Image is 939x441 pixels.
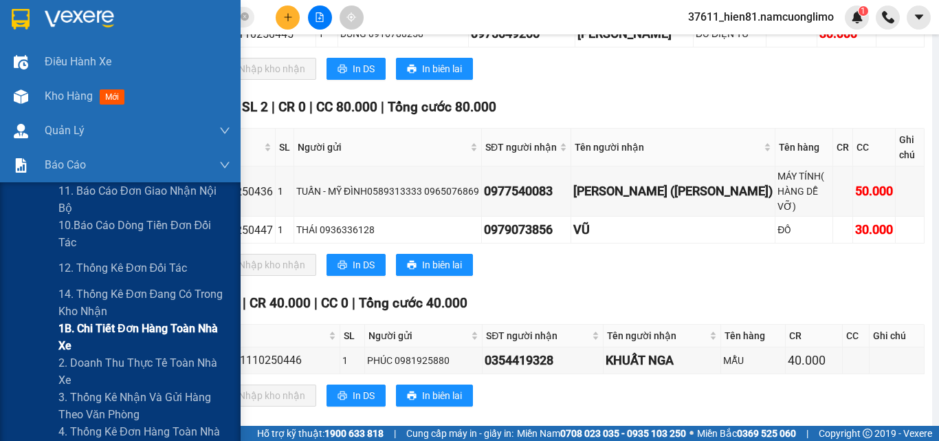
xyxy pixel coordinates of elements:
[308,6,332,30] button: file-add
[14,55,28,69] img: warehouse-icon
[388,99,496,115] span: Tổng cước 80.000
[243,295,246,311] span: |
[278,222,291,237] div: 1
[45,156,86,173] span: Báo cáo
[298,140,467,155] span: Người gửi
[321,295,349,311] span: CC 0
[575,140,761,155] span: Tên người nhận
[342,353,362,368] div: 1
[737,428,796,439] strong: 0369 525 060
[607,328,707,343] span: Tên người nhận
[777,169,830,214] div: MÁY TÍNH( HÀNG DỄ VỠ)
[482,217,571,244] td: 0979073856
[353,61,375,76] span: In DS
[368,328,468,343] span: Người gửi
[485,351,600,370] div: 0354419328
[485,140,557,155] span: SĐT người nhận
[257,426,384,441] span: Hỗ trợ kỹ thuật:
[316,99,377,115] span: CC 80.000
[896,129,925,166] th: Ghi chú
[882,11,894,23] img: phone-icon
[394,426,396,441] span: |
[278,184,291,199] div: 1
[100,89,124,105] span: mới
[327,58,386,80] button: printerIn DS
[422,61,462,76] span: In biên lai
[689,431,694,436] span: ⚪️
[315,12,324,22] span: file-add
[58,354,230,389] span: 2. Doanh thu thực tế toàn nhà xe
[913,11,925,23] span: caret-down
[855,182,893,201] div: 50.000
[45,53,111,70] span: Điều hành xe
[677,8,845,25] span: 37611_hien81.namcuonglimo
[483,347,603,374] td: 0354419328
[219,160,230,171] span: down
[250,295,311,311] span: CR 40.000
[777,222,830,237] div: ĐỒ
[276,129,294,166] th: SL
[327,254,386,276] button: printerIn DS
[340,6,364,30] button: aim
[723,353,783,368] div: MẪU
[219,125,230,136] span: down
[571,166,775,217] td: NGUYỄN ĐIỀN (HẢI ĐĂNG)
[309,99,313,115] span: |
[283,12,293,22] span: plus
[12,9,30,30] img: logo-vxr
[604,347,721,374] td: KHUẤT NGA
[863,429,872,438] span: copyright
[367,353,480,368] div: PHÚC 0981925880
[314,295,318,311] span: |
[407,260,417,271] span: printer
[296,222,479,237] div: THÁI 0936336128
[560,428,686,439] strong: 0708 023 035 - 0935 103 250
[14,89,28,104] img: warehouse-icon
[212,385,316,407] button: downloadNhập kho nhận
[327,385,386,407] button: printerIn DS
[855,220,893,239] div: 30.000
[907,6,931,30] button: caret-down
[422,257,462,272] span: In biên lai
[242,99,268,115] span: SL 2
[58,320,230,354] span: 1B. Chi tiết đơn hàng toàn nhà xe
[721,325,786,347] th: Tên hàng
[396,58,473,80] button: printerIn biên lai
[206,328,326,343] span: Mã GD
[272,99,275,115] span: |
[45,89,93,103] span: Kho hàng
[407,391,417,402] span: printer
[241,11,249,24] span: close-circle
[14,124,28,138] img: warehouse-icon
[340,325,365,347] th: SL
[482,166,571,217] td: 0977540083
[212,254,316,276] button: downloadNhập kho nhận
[338,260,347,271] span: printer
[573,220,773,239] div: VŨ
[204,352,338,369] div: 32MTT1110250446
[806,426,808,441] span: |
[212,58,316,80] button: downloadNhập kho nhận
[573,182,773,201] div: [PERSON_NAME] ([PERSON_NAME])
[278,99,306,115] span: CR 0
[853,129,896,166] th: CC
[517,426,686,441] span: Miền Nam
[58,389,230,423] span: 3. Thống kê nhận và gửi hàng theo văn phòng
[324,428,384,439] strong: 1900 633 818
[58,286,230,320] span: 14. Thống kê đơn đang có trong kho nhận
[407,64,417,75] span: printer
[241,12,249,21] span: close-circle
[58,259,187,277] span: 12. Thống kê đơn đối tác
[58,182,230,217] span: 11. Báo cáo đơn giao nhận nội bộ
[775,129,833,166] th: Tên hàng
[352,295,355,311] span: |
[45,122,85,139] span: Quản Lý
[486,328,588,343] span: SĐT người nhận
[202,347,340,374] td: 32MTT1110250446
[406,426,513,441] span: Cung cấp máy in - giấy in:
[276,6,300,30] button: plus
[788,351,841,370] div: 40.000
[14,158,28,173] img: solution-icon
[861,6,865,16] span: 1
[353,388,375,403] span: In DS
